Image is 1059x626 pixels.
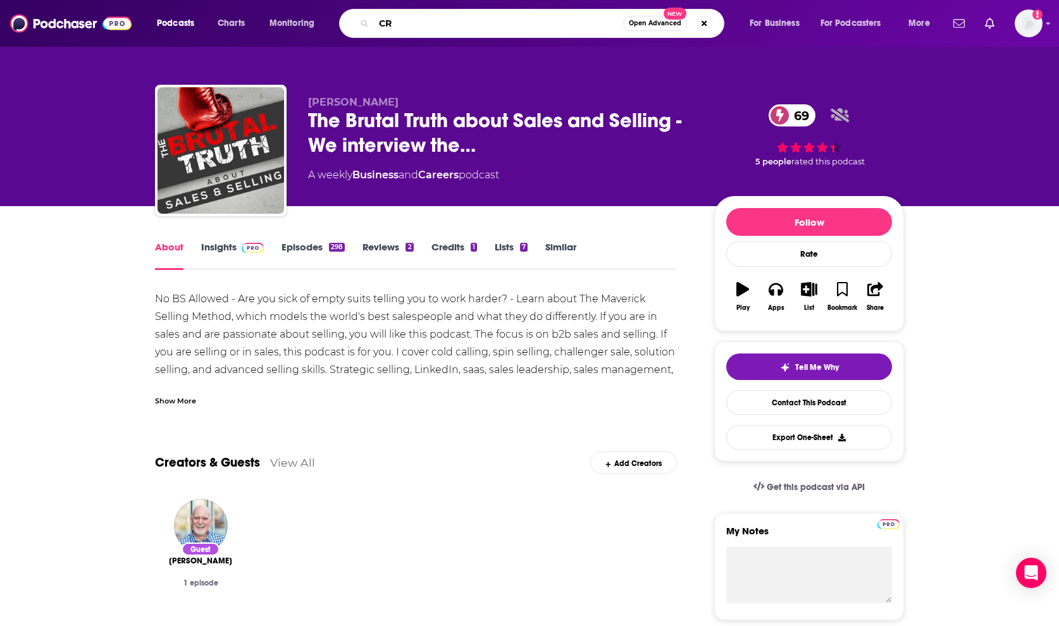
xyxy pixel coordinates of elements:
[900,13,946,34] button: open menu
[793,274,826,319] button: List
[781,104,815,126] span: 69
[269,15,314,32] span: Monitoring
[726,241,892,267] div: Rate
[629,20,681,27] span: Open Advanced
[182,543,220,556] div: Guest
[351,9,736,38] div: Search podcasts, credits, & more...
[867,304,884,312] div: Share
[352,169,399,181] a: Business
[495,241,528,270] a: Lists7
[169,556,232,566] a: Chester Elton
[270,456,315,469] a: View All
[664,8,686,20] span: New
[1032,9,1043,20] svg: Add a profile image
[908,15,930,32] span: More
[736,304,750,312] div: Play
[399,169,418,181] span: and
[1015,9,1043,37] img: User Profile
[282,241,345,270] a: Episodes298
[308,96,399,108] span: [PERSON_NAME]
[158,87,284,214] img: The Brutal Truth about Sales and Selling - We interview the world's best B2B Enterprise salespeople.
[743,472,875,503] a: Get this podcast via API
[741,13,815,34] button: open menu
[201,241,264,270] a: InsightsPodchaser Pro
[520,243,528,252] div: 7
[261,13,331,34] button: open menu
[155,455,260,470] a: Creators & Guests
[759,274,792,319] button: Apps
[780,362,790,372] img: tell me why sparkle
[209,13,252,34] a: Charts
[10,11,132,35] img: Podchaser - Follow, Share and Rate Podcasts
[329,243,345,252] div: 298
[623,16,687,31] button: Open AdvancedNew
[155,241,183,270] a: About
[768,304,784,312] div: Apps
[795,362,839,372] span: Tell Me Why
[859,274,892,319] button: Share
[980,13,1000,34] a: Show notifications dropdown
[877,517,900,529] a: Pro website
[362,241,413,270] a: Reviews2
[169,556,232,566] span: [PERSON_NAME]
[726,353,892,380] button: tell me why sparkleTell Me Why
[726,274,759,319] button: Play
[877,519,900,529] img: Podchaser Pro
[767,482,865,493] span: Get this podcast via API
[418,169,459,181] a: Careers
[726,525,892,547] label: My Notes
[812,13,900,34] button: open menu
[726,208,892,236] button: Follow
[827,304,857,312] div: Bookmark
[590,451,677,474] div: Add Creators
[726,390,892,415] a: Contact This Podcast
[545,241,576,270] a: Similar
[750,15,800,32] span: For Business
[826,274,858,319] button: Bookmark
[714,96,904,175] div: 69 5 peoplerated this podcast
[804,304,814,312] div: List
[242,243,264,253] img: Podchaser Pro
[148,13,211,34] button: open menu
[471,243,477,252] div: 1
[1016,558,1046,588] div: Open Intercom Messenger
[218,15,245,32] span: Charts
[406,243,413,252] div: 2
[157,15,194,32] span: Podcasts
[769,104,815,126] a: 69
[431,241,477,270] a: Credits1
[791,157,865,166] span: rated this podcast
[1015,9,1043,37] button: Show profile menu
[165,579,236,587] div: 1 episode
[821,15,881,32] span: For Podcasters
[755,157,791,166] span: 5 people
[726,425,892,450] button: Export One-Sheet
[374,13,623,34] input: Search podcasts, credits, & more...
[1015,9,1043,37] span: Logged in as danikarchmer
[155,290,677,538] div: No BS Allowed - Are you sick of empty suits telling you to work harder? - Learn about The Maveric...
[948,13,970,34] a: Show notifications dropdown
[174,499,228,553] img: Chester Elton
[308,168,499,183] div: A weekly podcast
